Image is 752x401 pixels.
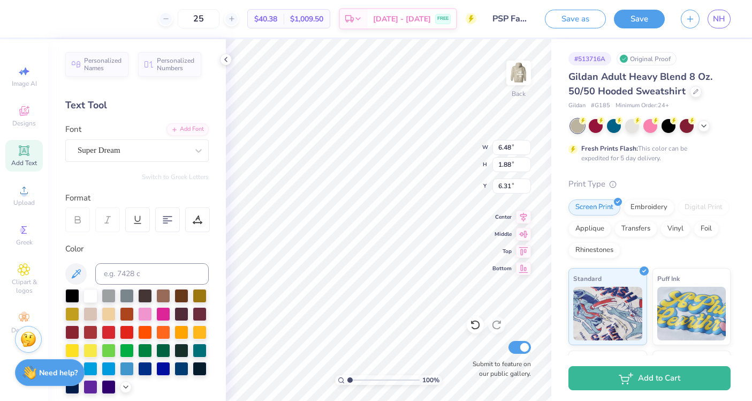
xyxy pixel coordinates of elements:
span: Clipart & logos [5,278,43,295]
strong: Fresh Prints Flash: [581,144,638,153]
label: Font [65,123,81,136]
label: Submit to feature on our public gallery. [467,359,531,378]
input: – – [178,9,219,28]
button: Switch to Greek Letters [142,173,209,181]
span: Middle [492,231,512,238]
span: Personalized Names [84,57,122,72]
div: Color [65,243,209,255]
span: # G185 [591,101,610,110]
span: Gildan [568,101,586,110]
div: # 513716A [568,52,611,65]
span: Upload [13,198,35,207]
div: Format [65,192,210,204]
div: Vinyl [660,221,690,237]
img: Back [508,62,529,84]
div: Back [512,89,526,99]
span: Standard [573,273,602,284]
span: Bottom [492,265,512,272]
div: Embroidery [624,199,674,216]
a: NH [708,10,731,28]
input: Untitled Design [484,8,537,29]
span: $1,009.50 [290,13,323,25]
div: Add Font [166,123,209,136]
strong: Need help? [39,368,78,378]
button: Save [614,10,665,28]
span: Greek [16,238,33,247]
span: Top [492,248,512,255]
button: Add to Cart [568,366,731,390]
button: Save as [545,10,606,28]
img: Puff Ink [657,287,726,340]
div: Original Proof [617,52,677,65]
div: Rhinestones [568,242,620,258]
span: NH [713,13,725,25]
span: Center [492,213,512,221]
span: Image AI [12,79,37,88]
span: Personalized Numbers [157,57,195,72]
div: Print Type [568,178,731,190]
div: Digital Print [678,199,730,216]
span: $40.38 [254,13,277,25]
span: Decorate [11,326,37,335]
span: [DATE] - [DATE] [373,13,431,25]
div: Text Tool [65,98,209,113]
span: Puff Ink [657,273,680,284]
div: Transfers [614,221,657,237]
div: Foil [694,221,719,237]
img: Standard [573,287,642,340]
input: e.g. 7428 c [95,263,209,285]
span: Add Text [11,159,37,167]
span: Designs [12,119,36,128]
span: Gildan Adult Heavy Blend 8 Oz. 50/50 Hooded Sweatshirt [568,70,712,98]
div: This color can be expedited for 5 day delivery. [581,144,713,163]
div: Applique [568,221,611,237]
div: Screen Print [568,199,620,216]
span: FREE [437,15,449,23]
span: Minimum Order: 24 + [616,101,669,110]
span: 100 % [422,375,439,385]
